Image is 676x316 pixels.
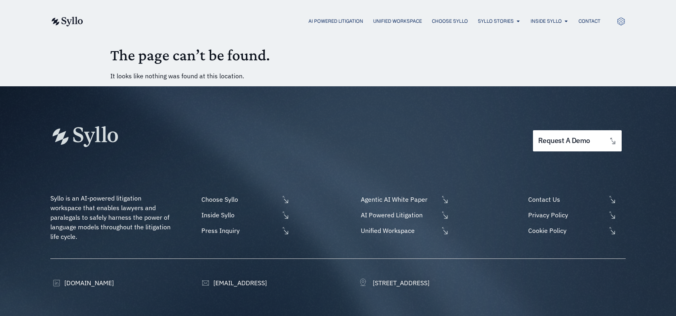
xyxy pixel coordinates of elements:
[526,195,626,204] a: Contact Us
[359,195,449,204] a: Agentic AI White Paper
[359,226,449,235] a: Unified Workspace
[308,18,363,25] a: AI Powered Litigation
[359,278,429,288] a: [STREET_ADDRESS]
[199,195,290,204] a: Choose Syllo
[199,195,279,204] span: Choose Syllo
[478,18,514,25] a: Syllo Stories
[526,210,606,220] span: Privacy Policy
[199,226,279,235] span: Press Inquiry
[371,278,429,288] span: [STREET_ADDRESS]
[359,210,439,220] span: AI Powered Litigation
[538,137,590,145] span: request a demo
[110,46,566,65] h1: The page can’t be found.
[526,226,626,235] a: Cookie Policy
[432,18,468,25] a: Choose Syllo
[199,226,290,235] a: Press Inquiry
[211,278,267,288] span: [EMAIL_ADDRESS]
[50,17,83,26] img: syllo
[526,195,606,204] span: Contact Us
[99,18,600,25] div: Menu Toggle
[373,18,422,25] a: Unified Workspace
[533,130,622,151] a: request a demo
[359,195,439,204] span: Agentic AI White Paper
[199,210,279,220] span: Inside Syllo
[531,18,562,25] a: Inside Syllo
[110,71,566,81] p: It looks like nothing was found at this location.
[579,18,600,25] a: Contact
[359,210,449,220] a: AI Powered Litigation
[199,210,290,220] a: Inside Syllo
[359,226,439,235] span: Unified Workspace
[526,210,626,220] a: Privacy Policy
[50,278,114,288] a: [DOMAIN_NAME]
[526,226,606,235] span: Cookie Policy
[99,18,600,25] nav: Menu
[62,278,114,288] span: [DOMAIN_NAME]
[50,194,172,240] span: Syllo is an AI-powered litigation workspace that enables lawyers and paralegals to safely harness...
[199,278,267,288] a: [EMAIL_ADDRESS]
